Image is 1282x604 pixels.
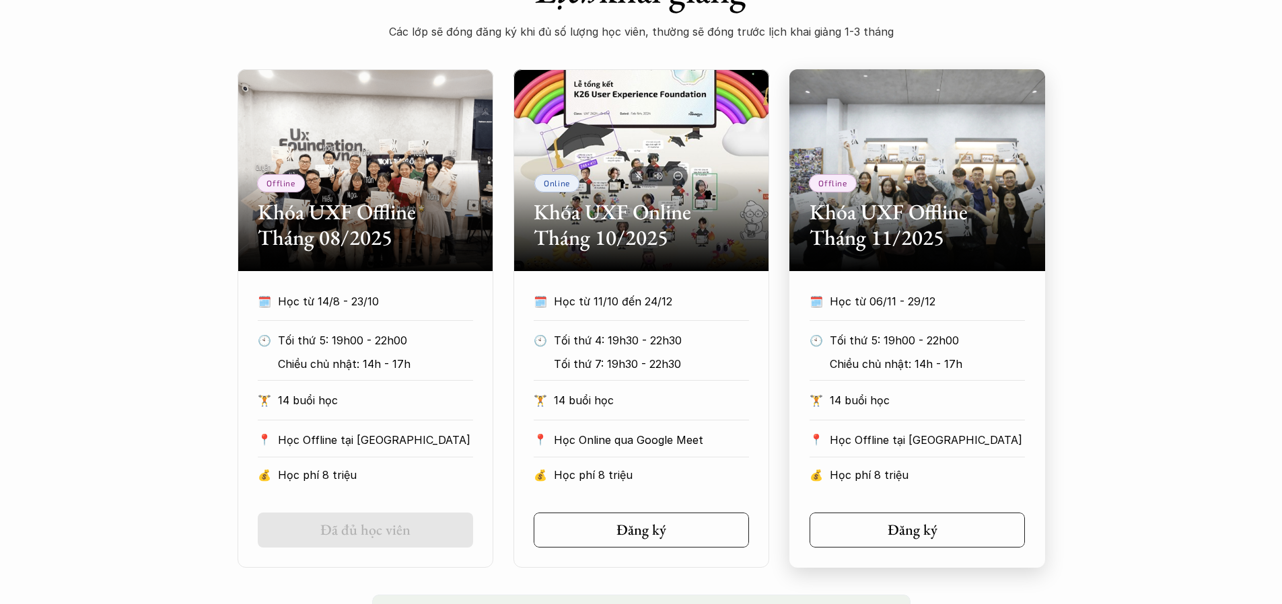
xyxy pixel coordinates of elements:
[534,465,547,485] p: 💰
[278,291,473,311] p: Học từ 14/8 - 23/10
[258,330,271,350] p: 🕙
[534,330,547,350] p: 🕙
[278,354,466,374] p: Chiều chủ nhật: 14h - 17h
[278,430,473,450] p: Học Offline tại [GEOGRAPHIC_DATA]
[534,433,547,446] p: 📍
[830,330,1018,350] p: Tối thứ 5: 19h00 - 22h00
[258,199,473,251] h2: Khóa UXF Offline Tháng 08/2025
[554,390,749,410] p: 14 buổi học
[554,291,749,311] p: Học từ 11/10 đến 24/12
[258,291,271,311] p: 🗓️
[544,178,570,188] p: Online
[372,22,911,42] p: Các lớp sẽ đóng đăng ký khi đủ số lượng học viên, thường sẽ đóng trước lịch khai giảng 1-3 tháng
[554,465,749,485] p: Học phí 8 triệu
[810,433,823,446] p: 📍
[534,513,749,548] a: Đăng ký
[810,465,823,485] p: 💰
[830,291,1025,311] p: Học từ 06/11 - 29/12
[258,390,271,410] p: 🏋️
[810,199,1025,251] h2: Khóa UXF Offline Tháng 11/2025
[266,178,295,188] p: Offline
[554,354,742,374] p: Tối thứ 7: 19h30 - 22h30
[258,465,271,485] p: 💰
[534,291,547,311] p: 🗓️
[534,199,749,251] h2: Khóa UXF Online Tháng 10/2025
[830,465,1025,485] p: Học phí 8 triệu
[554,430,749,450] p: Học Online qua Google Meet
[810,291,823,311] p: 🗓️
[810,330,823,350] p: 🕙
[830,390,1025,410] p: 14 buổi học
[616,521,666,539] h5: Đăng ký
[554,330,742,350] p: Tối thứ 4: 19h30 - 22h30
[830,430,1025,450] p: Học Offline tại [GEOGRAPHIC_DATA]
[278,330,466,350] p: Tối thứ 5: 19h00 - 22h00
[810,390,823,410] p: 🏋️
[320,521,411,539] h5: Đã đủ học viên
[278,390,473,410] p: 14 buổi học
[258,433,271,446] p: 📍
[888,521,937,539] h5: Đăng ký
[534,390,547,410] p: 🏋️
[810,513,1025,548] a: Đăng ký
[278,465,473,485] p: Học phí 8 triệu
[830,354,1018,374] p: Chiều chủ nhật: 14h - 17h
[818,178,847,188] p: Offline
